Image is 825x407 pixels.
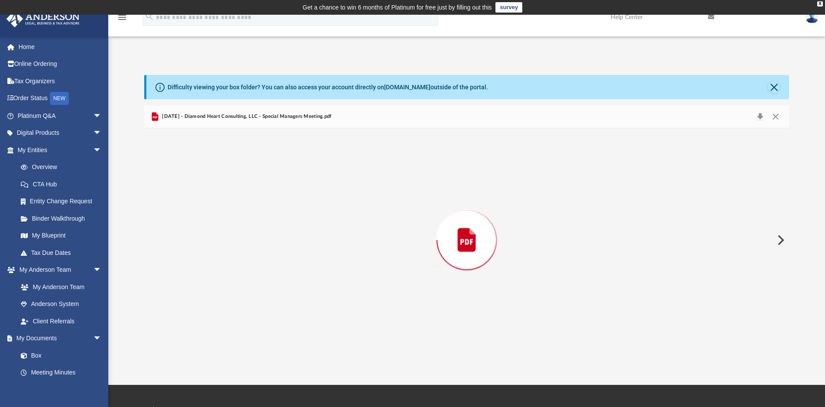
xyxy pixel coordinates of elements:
[6,90,115,107] a: Order StatusNEW
[93,141,110,159] span: arrow_drop_down
[12,193,115,210] a: Entity Change Request
[93,261,110,279] span: arrow_drop_down
[4,10,82,27] img: Anderson Advisors Platinum Portal
[12,364,110,381] a: Meeting Minutes
[806,11,819,23] img: User Pic
[117,16,127,23] a: menu
[6,261,110,279] a: My Anderson Teamarrow_drop_down
[144,105,789,352] div: Preview
[117,12,127,23] i: menu
[12,313,110,330] a: Client Referrals
[93,124,110,142] span: arrow_drop_down
[12,244,115,261] a: Tax Due Dates
[6,124,115,142] a: Digital Productsarrow_drop_down
[768,111,783,123] button: Close
[93,107,110,125] span: arrow_drop_down
[6,330,110,347] a: My Documentsarrow_drop_down
[168,83,488,92] div: Difficulty viewing your box folder? You can also access your account directly on outside of the p...
[12,210,115,227] a: Binder Walkthrough
[12,227,110,244] a: My Blueprint
[6,55,115,73] a: Online Ordering
[50,92,69,105] div: NEW
[303,2,492,13] div: Get a chance to win 6 months of Platinum for free just by filling out this
[770,228,789,252] button: Next File
[160,113,332,120] span: [DATE] - Diamond Heart Consulting, LLC - Special Managers Meeting.pdf
[6,38,115,55] a: Home
[12,347,106,364] a: Box
[384,84,430,91] a: [DOMAIN_NAME]
[12,159,115,176] a: Overview
[93,330,110,348] span: arrow_drop_down
[768,81,780,93] button: Close
[12,278,106,296] a: My Anderson Team
[817,1,823,7] div: close
[12,176,115,193] a: CTA Hub
[495,2,522,13] a: survey
[12,296,110,313] a: Anderson System
[6,107,115,124] a: Platinum Q&Aarrow_drop_down
[752,111,768,123] button: Download
[145,12,154,21] i: search
[6,72,115,90] a: Tax Organizers
[6,141,115,159] a: My Entitiesarrow_drop_down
